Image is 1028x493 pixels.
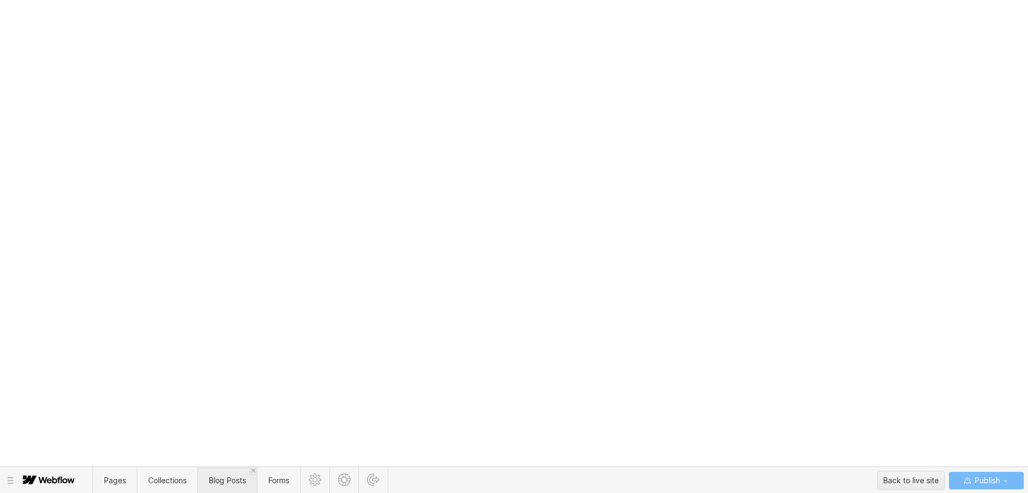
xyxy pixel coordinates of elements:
div: Back to live site [883,472,939,489]
button: Back to live site [877,471,945,490]
span: Forms [268,476,289,485]
span: Publish [972,472,1000,489]
span: Pages [104,476,126,485]
a: Close 'Blog Posts' tab [249,467,257,475]
button: Publish [949,472,1024,489]
span: Collections [148,476,187,485]
span: Blog Posts [209,476,246,485]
